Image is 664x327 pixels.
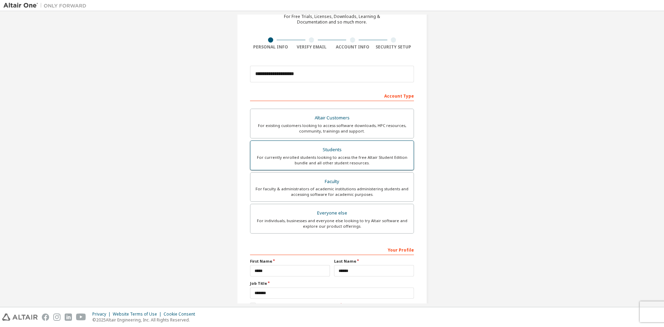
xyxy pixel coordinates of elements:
img: linkedin.svg [65,314,72,321]
div: Students [255,145,409,155]
div: Account Type [250,90,414,101]
div: Privacy [92,311,113,317]
label: Last Name [334,258,414,264]
div: For currently enrolled students looking to access the free Altair Student Edition bundle and all ... [255,155,409,166]
div: Website Terms of Use [113,311,164,317]
div: For individuals, businesses and everyone else looking to try Altair software and explore our prod... [255,218,409,229]
img: Altair One [3,2,90,9]
img: facebook.svg [42,314,49,321]
div: For faculty & administrators of academic institutions administering students and accessing softwa... [255,186,409,197]
p: © 2025 Altair Engineering, Inc. All Rights Reserved. [92,317,199,323]
div: Security Setup [373,44,414,50]
div: For existing customers looking to access software downloads, HPC resources, community, trainings ... [255,123,409,134]
div: Cookie Consent [164,311,199,317]
label: I accept the [250,303,339,309]
img: altair_logo.svg [2,314,38,321]
div: Everyone else [255,208,409,218]
div: Your Profile [250,244,414,255]
div: Faculty [255,177,409,187]
label: Job Title [250,281,414,286]
a: End-User License Agreement [282,303,339,309]
img: instagram.svg [53,314,61,321]
div: Altair Customers [255,113,409,123]
label: First Name [250,258,330,264]
div: Account Info [332,44,373,50]
img: youtube.svg [76,314,86,321]
div: Personal Info [250,44,291,50]
div: For Free Trials, Licenses, Downloads, Learning & Documentation and so much more. [284,14,380,25]
div: Verify Email [291,44,332,50]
